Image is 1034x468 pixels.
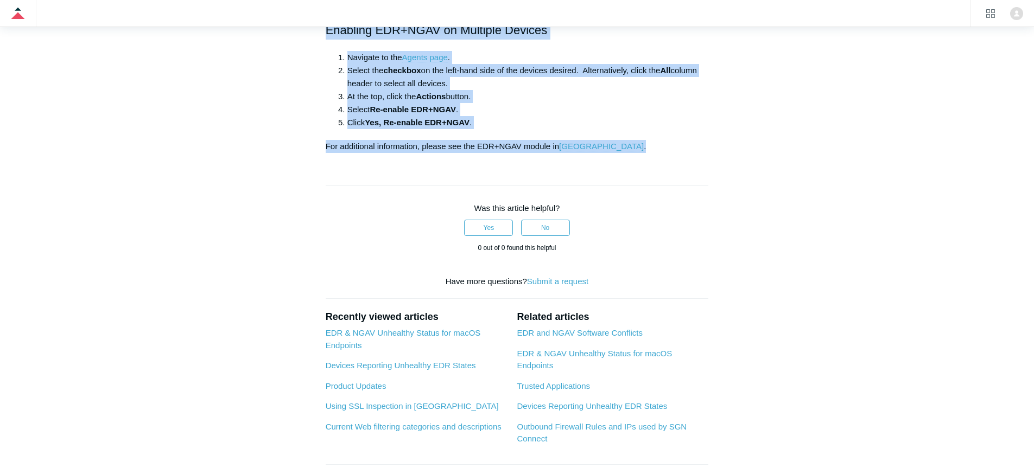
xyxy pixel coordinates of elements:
button: This article was helpful [464,220,513,236]
a: Current Web filtering categories and descriptions [326,422,502,431]
p: For additional information, please see the EDR+NGAV module in . [326,140,709,153]
li: Click . [347,116,709,129]
zd-hc-trigger: Click your profile icon to open the profile menu [1010,7,1023,20]
strong: All [660,66,670,75]
span: 0 out of 0 found this helpful [478,244,556,252]
h2: Related articles [517,310,708,324]
h2: Enabling EDR+NGAV on Multiple Devices [326,21,709,40]
a: Devices Reporting Unhealthy EDR States [326,361,476,370]
h2: Recently viewed articles [326,310,506,324]
a: Product Updates [326,381,386,390]
a: [GEOGRAPHIC_DATA] [559,142,644,151]
a: Submit a request [527,277,588,286]
li: Select . [347,103,709,116]
a: EDR & NGAV Unhealthy Status for macOS Endpoints [517,349,672,370]
li: At the top, click the button. [347,90,709,103]
a: Outbound Firewall Rules and IPs used by SGN Connect [517,422,687,444]
a: Devices Reporting Unhealthy EDR States [517,401,667,411]
a: Using SSL Inspection in [GEOGRAPHIC_DATA] [326,401,499,411]
img: user avatar [1010,7,1023,20]
a: EDR and NGAV Software Conflicts [517,328,642,337]
li: Select the on the left-hand side of the devices desired. Alternatively, click the column header t... [347,64,709,90]
li: Navigate to the . [347,51,709,64]
span: Was this article helpful? [474,203,560,213]
button: This article was not helpful [521,220,570,236]
div: Have more questions? [326,275,709,288]
strong: Yes, Re-enable EDR+NGAV [365,118,470,127]
a: EDR & NGAV Unhealthy Status for macOS Endpoints [326,328,481,350]
strong: Re-enable EDR+NGAV [370,105,456,114]
strong: Actions [416,92,446,101]
a: Agents page [402,53,448,62]
strong: checkbox [383,66,421,75]
a: Trusted Applications [517,381,590,390]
